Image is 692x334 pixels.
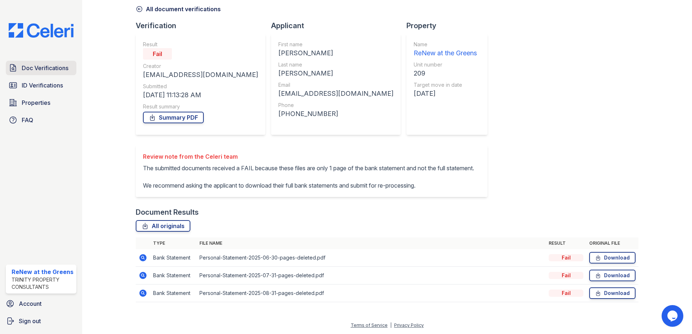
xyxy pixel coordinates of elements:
td: Bank Statement [150,249,197,267]
a: Summary PDF [143,112,204,123]
div: ReNew at the Greens [414,48,477,58]
div: Fail [549,272,583,279]
a: Download [589,252,636,264]
th: Type [150,237,197,249]
div: ReNew at the Greens [12,267,73,276]
span: Doc Verifications [22,64,68,72]
td: Personal-Statement-2025-07-31-pages-deleted.pdf [197,267,546,284]
td: Bank Statement [150,284,197,302]
a: Terms of Service [351,322,388,328]
span: ID Verifications [22,81,63,90]
div: Review note from the Celeri team [143,152,474,161]
a: ID Verifications [6,78,76,93]
div: [PERSON_NAME] [278,68,393,78]
a: Doc Verifications [6,61,76,75]
a: All originals [136,220,190,232]
div: Document Results [136,207,199,217]
a: All document verifications [136,5,221,13]
div: 209 [414,68,477,78]
div: Phone [278,102,393,109]
p: The submitted documents received a FAIL because these files are only 1 page of the bank statement... [143,164,474,190]
div: [DATE] 11:13:28 AM [143,90,258,100]
span: Account [19,299,42,308]
div: Name [414,41,477,48]
a: FAQ [6,113,76,127]
div: [DATE] [414,89,477,99]
div: [PHONE_NUMBER] [278,109,393,119]
div: First name [278,41,393,48]
td: Personal-Statement-2025-06-30-pages-deleted.pdf [197,249,546,267]
th: Original file [586,237,638,249]
div: [EMAIL_ADDRESS][DOMAIN_NAME] [143,70,258,80]
a: Name ReNew at the Greens [414,41,477,58]
div: Trinity Property Consultants [12,276,73,291]
a: Sign out [3,314,79,328]
a: Properties [6,95,76,110]
div: Fail [549,254,583,261]
th: Result [546,237,586,249]
a: Account [3,296,79,311]
div: Submitted [143,83,258,90]
div: Fail [143,48,172,60]
div: [PERSON_NAME] [278,48,393,58]
div: Email [278,81,393,89]
span: Properties [22,98,50,107]
a: Privacy Policy [394,322,424,328]
td: Bank Statement [150,267,197,284]
div: Property [406,21,493,31]
span: FAQ [22,116,33,124]
div: Unit number [414,61,477,68]
a: Download [589,287,636,299]
div: Creator [143,63,258,70]
div: | [390,322,392,328]
iframe: chat widget [662,305,685,327]
div: Last name [278,61,393,68]
img: CE_Logo_Blue-a8612792a0a2168367f1c8372b55b34899dd931a85d93a1a3d3e32e68fde9ad4.png [3,23,79,38]
td: Personal-Statement-2025-08-31-pages-deleted.pdf [197,284,546,302]
span: Sign out [19,317,41,325]
th: File name [197,237,546,249]
div: Verification [136,21,271,31]
div: Result [143,41,258,48]
div: Fail [549,290,583,297]
a: Download [589,270,636,281]
div: [EMAIL_ADDRESS][DOMAIN_NAME] [278,89,393,99]
div: Target move in date [414,81,477,89]
div: Result summary [143,103,258,110]
div: Applicant [271,21,406,31]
